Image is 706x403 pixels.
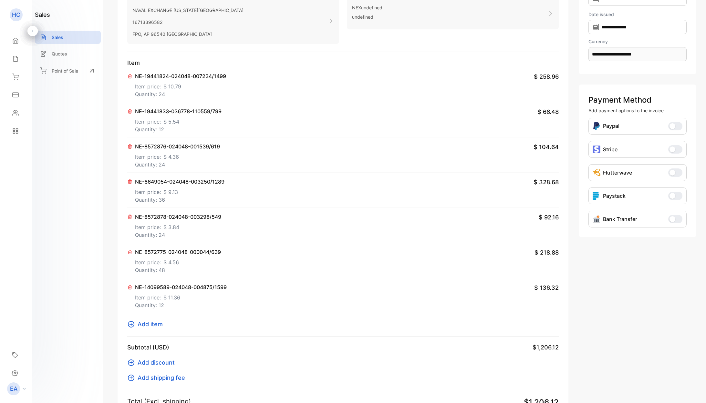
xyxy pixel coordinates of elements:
p: Quantity: 36 [135,196,224,204]
span: $ 9.13 [163,188,178,196]
label: Currency [588,38,687,45]
p: NE-14099589-024048-004875/1599 [135,283,227,291]
p: Item price: [135,291,227,301]
p: Item price: [135,256,221,266]
span: $ 258.96 [534,72,559,81]
span: $ 10.79 [163,83,181,90]
p: EA [10,385,17,393]
p: Item price: [135,186,224,196]
span: Add shipping fee [138,373,185,382]
p: Stripe [603,146,618,153]
span: $ 218.88 [535,248,559,257]
span: $ 5.54 [163,118,179,126]
button: Add item [127,320,167,328]
p: NEXundefined [352,3,382,12]
label: Date issued [588,11,687,18]
span: $ 11.36 [163,294,180,301]
p: Point of Sale [52,67,78,74]
span: $ 66.48 [537,107,559,116]
a: Sales [35,31,101,44]
span: $ 4.56 [163,258,179,266]
img: icon [593,192,600,200]
p: Quantity: 48 [135,266,221,274]
p: Payment Method [588,94,687,106]
p: NE-8572876-024048-001539/619 [135,143,220,150]
p: NAVAL EXCHANGE [US_STATE][GEOGRAPHIC_DATA] [132,5,244,15]
p: NE-8572775-024048-000044/639 [135,248,221,256]
span: $ 3.84 [163,223,179,231]
p: Add payment options to the invoice [588,107,687,114]
h1: sales [35,10,50,19]
button: Add shipping fee [127,373,189,382]
span: $ 104.64 [534,143,559,151]
p: Bank Transfer [603,215,637,223]
span: $ 92.16 [539,213,559,222]
p: undefined [352,12,382,22]
p: FPO, AP 96540 [GEOGRAPHIC_DATA] [132,29,244,39]
p: Item price: [135,80,226,90]
p: Quantity: 24 [135,161,220,168]
span: Add discount [138,358,175,367]
p: Subtotal (USD) [127,343,169,352]
p: NE-6649054-024048-003250/1289 [135,178,224,186]
p: Quotes [52,50,67,57]
a: Quotes [35,47,101,60]
p: Paystack [603,192,626,200]
p: Flutterwave [603,169,632,176]
img: Icon [593,122,600,130]
button: Add discount [127,358,179,367]
img: Icon [593,215,600,223]
p: HC [12,11,20,19]
p: Paypal [603,122,619,130]
img: Icon [593,169,600,176]
span: $ 4.36 [163,153,179,161]
p: Quantity: 12 [135,301,227,309]
p: Quantity: 24 [135,231,221,239]
p: NE-19441824-024048-007234/1499 [135,72,226,80]
p: NE-19441833-036778-110559/799 [135,107,222,115]
p: Item price: [135,115,222,126]
p: Quantity: 24 [135,90,226,98]
span: Add item [138,320,163,328]
img: icon [593,146,600,153]
p: Item [127,58,559,67]
p: Sales [52,34,63,41]
p: 16713396582 [132,17,244,27]
span: $ 136.32 [534,283,559,292]
p: Item price: [135,221,221,231]
a: Point of Sale [35,64,101,78]
span: $1,206.12 [533,343,559,352]
p: Item price: [135,150,220,161]
button: Open LiveChat chat widget [5,3,25,22]
p: Quantity: 12 [135,126,222,133]
span: $ 328.68 [534,178,559,186]
p: NE-8572878-024048-003298/549 [135,213,221,221]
